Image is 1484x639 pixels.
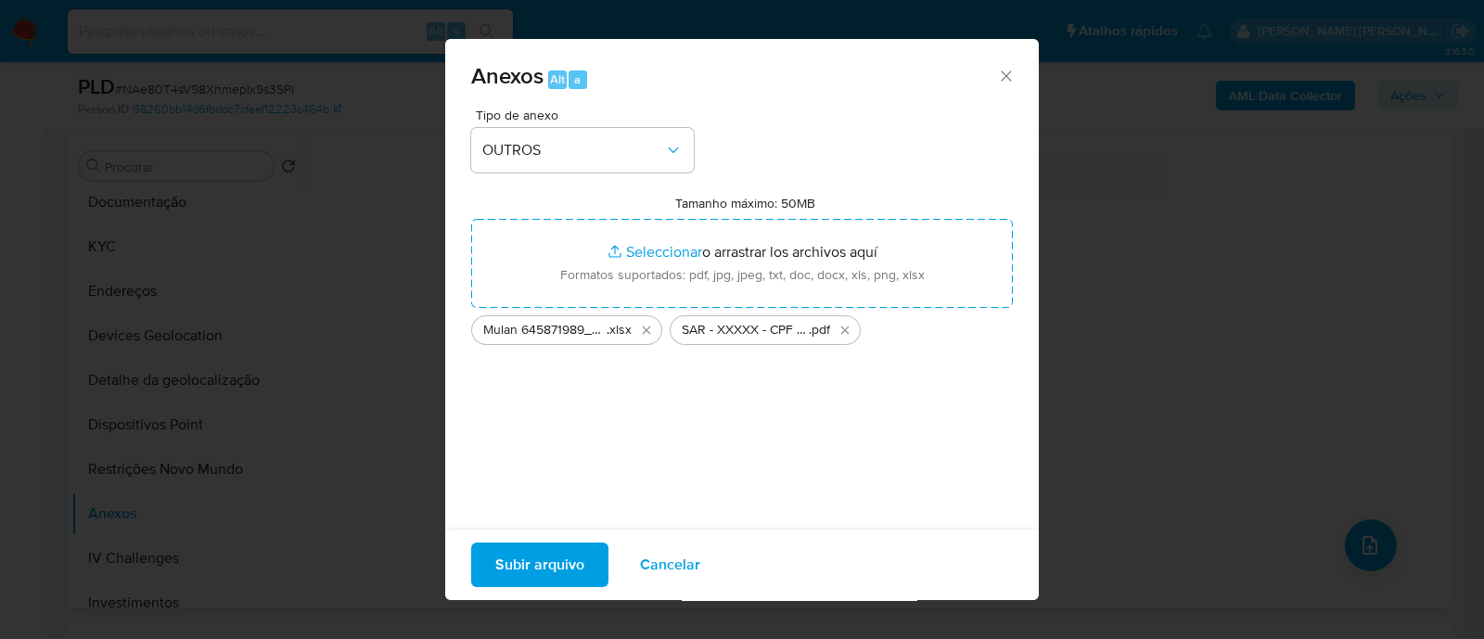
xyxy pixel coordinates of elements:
[482,141,664,160] span: OUTROS
[997,67,1014,83] button: Cerrar
[550,70,565,88] span: Alt
[471,59,544,92] span: Anexos
[640,544,700,585] span: Cancelar
[495,544,584,585] span: Subir arquivo
[607,321,632,339] span: .xlsx
[483,321,607,339] span: Mulan 645871989_2025_10_09_17_42_43
[471,543,608,587] button: Subir arquivo
[476,109,698,121] span: Tipo de anexo
[834,319,856,341] button: Eliminar SAR - XXXXX - CPF 08914498506 - MAGNO BENICIO MACHADO NETO.pdf
[635,319,658,341] button: Eliminar Mulan 645871989_2025_10_09_17_42_43.xlsx
[675,195,815,211] label: Tamanho máximo: 50MB
[809,321,830,339] span: .pdf
[682,321,809,339] span: SAR - XXXXX - CPF 08914498506 - [PERSON_NAME] [PERSON_NAME] [PERSON_NAME]
[574,70,581,88] span: a
[471,128,694,173] button: OUTROS
[616,543,724,587] button: Cancelar
[471,308,1013,345] ul: Archivos seleccionados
